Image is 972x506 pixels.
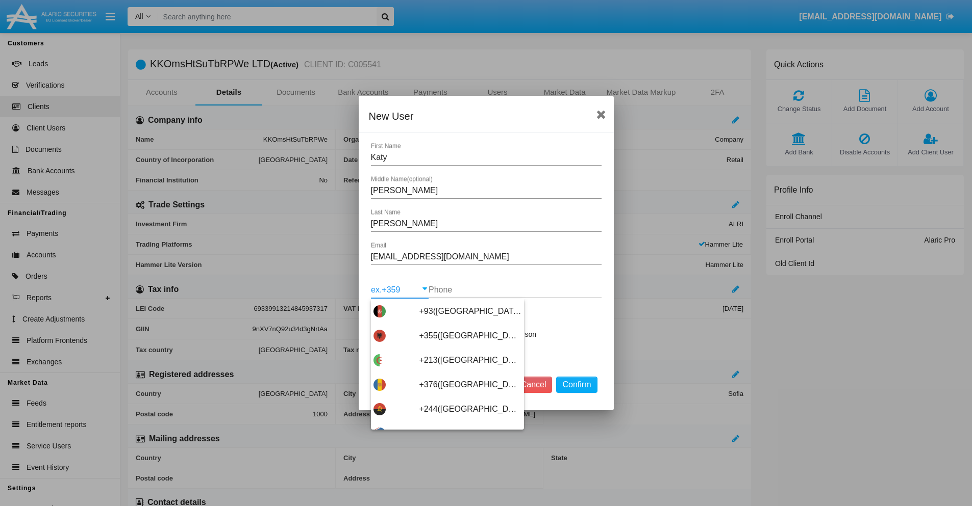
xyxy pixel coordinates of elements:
span: +376([GEOGRAPHIC_DATA]) [419,372,521,397]
span: +93([GEOGRAPHIC_DATA]) [419,299,521,324]
span: +1264([GEOGRAPHIC_DATA]) [419,421,521,446]
button: Confirm [556,377,597,393]
button: Cancel [515,377,553,393]
div: New User [369,108,604,124]
span: +355([GEOGRAPHIC_DATA]) [419,324,521,348]
span: +213([GEOGRAPHIC_DATA]) [419,348,521,372]
span: +244([GEOGRAPHIC_DATA]) [419,397,521,421]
